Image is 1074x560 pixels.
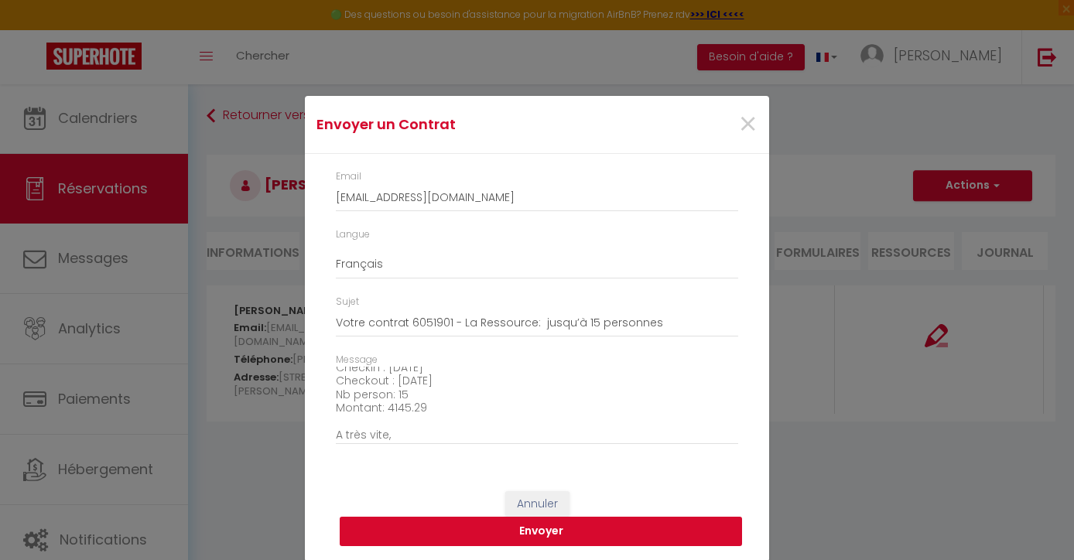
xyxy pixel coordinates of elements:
label: Message [336,353,378,367]
h4: Envoyer un Contrat [316,114,604,135]
label: Langue [336,227,370,242]
span: × [738,101,758,148]
label: Sujet [336,295,359,309]
label: Email [336,169,361,184]
button: Envoyer [340,517,742,546]
button: Close [738,108,758,142]
button: Annuler [505,491,569,517]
